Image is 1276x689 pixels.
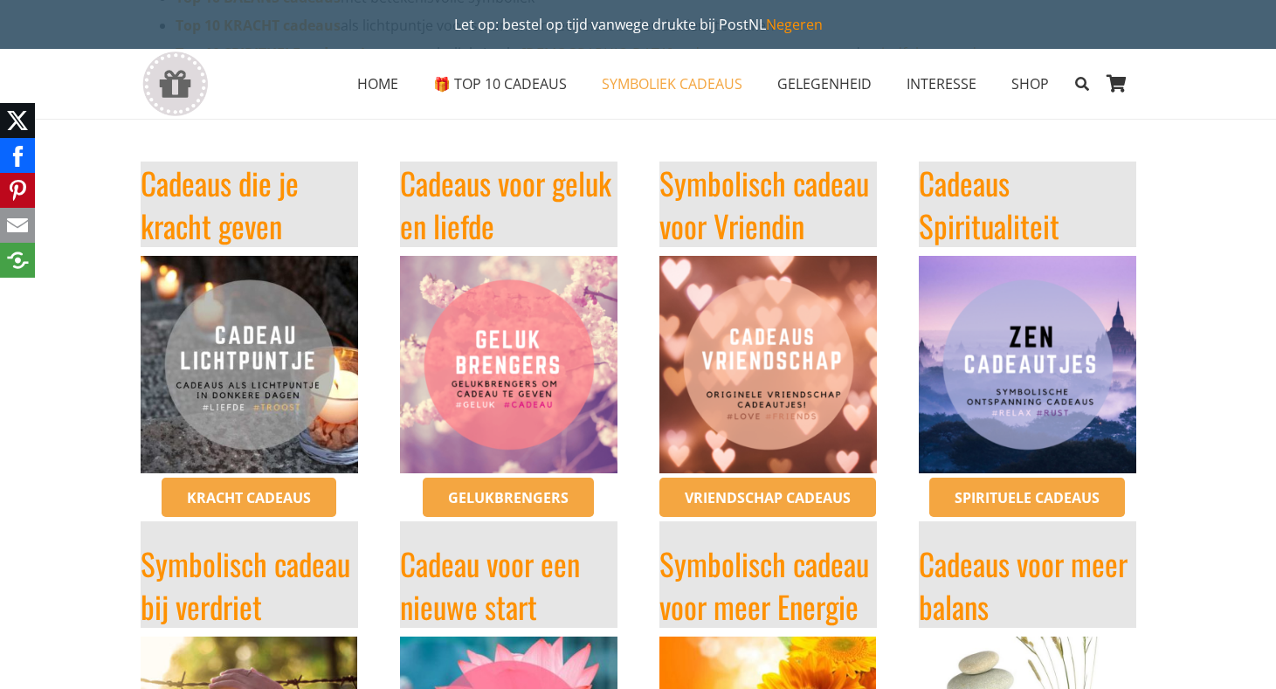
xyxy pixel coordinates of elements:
a: INTERESSEINTERESSE Menu [889,62,994,106]
span: Vriendschap cadeaus [685,488,851,507]
a: troost-cadeau-sterkte-ketting-symboliek-overlijden-moeilijke-tijden-cadeaus-inspirerendwinkelen [141,256,358,473]
a: Cadeaus voor geluk en liefde [400,160,611,248]
a: Winkelwagen [1098,49,1136,119]
img: origineel vriendschap cadeau met speciale betekenis en symboliek - bestel een vriendinnen cadeau ... [659,256,877,473]
a: Symbolisch cadeau voor meer Energie [659,541,869,629]
a: Zoeken [1066,62,1097,106]
a: Cadeaus Spiritualiteit [919,160,1059,248]
a: cadeaus vriendschap symbolisch vriending cadeau origineel inspirerendwinkelen [659,256,877,473]
a: Cadeaus die je kracht geven [141,160,299,248]
img: Troost cadeau herinnering moeilijke tijden ketting kracht kerstmis [141,256,358,473]
a: Gelukbrengers [423,478,594,518]
a: gift-box-icon-grey-inspirerendwinkelen [141,52,210,117]
a: SYMBOLIEK CADEAUSSYMBOLIEK CADEAUS Menu [584,62,760,106]
span: 🎁 TOP 10 CADEAUS [433,74,567,93]
a: HOMEHOME Menu [340,62,416,106]
a: Symbolisch cadeau bij verdriet [141,541,350,629]
span: HOME [357,74,398,93]
a: Kracht cadeaus [162,478,336,518]
a: Symbolisch cadeau voor Vriendin [659,160,869,248]
a: GELEGENHEIDGELEGENHEID Menu [760,62,889,106]
a: Spirituele cadeaus [929,478,1125,518]
span: GELEGENHEID [777,74,872,93]
span: Kracht cadeaus [187,488,311,507]
a: Cadeau voor een nieuwe start [400,541,580,629]
a: Gelukbrengers om cadeau te geven ketting met symboliek vriendschap verjaardag [400,256,617,473]
span: INTERESSE [907,74,976,93]
span: SHOP [1011,74,1049,93]
a: Ontspanning cadeaus relax cadeautjes Zen inspirerendwinkelen [919,256,1136,473]
a: 🎁 TOP 10 CADEAUS🎁 TOP 10 CADEAUS Menu [416,62,584,106]
a: Negeren [766,15,823,34]
img: Geef een geluksbrenger cadeau! Leuk voor een goede vriendin, collega of voor een verjaardag ed [400,256,617,473]
span: SYMBOLIEK CADEAUS [602,74,742,93]
span: Gelukbrengers [448,488,569,507]
img: Relax en anti-stress cadeaus voor meer Zen [919,256,1136,473]
a: Cadeaus voor meer balans [919,541,1128,629]
span: Spirituele cadeaus [955,488,1100,507]
a: Vriendschap cadeaus [659,478,876,518]
a: SHOPSHOP Menu [994,62,1066,106]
